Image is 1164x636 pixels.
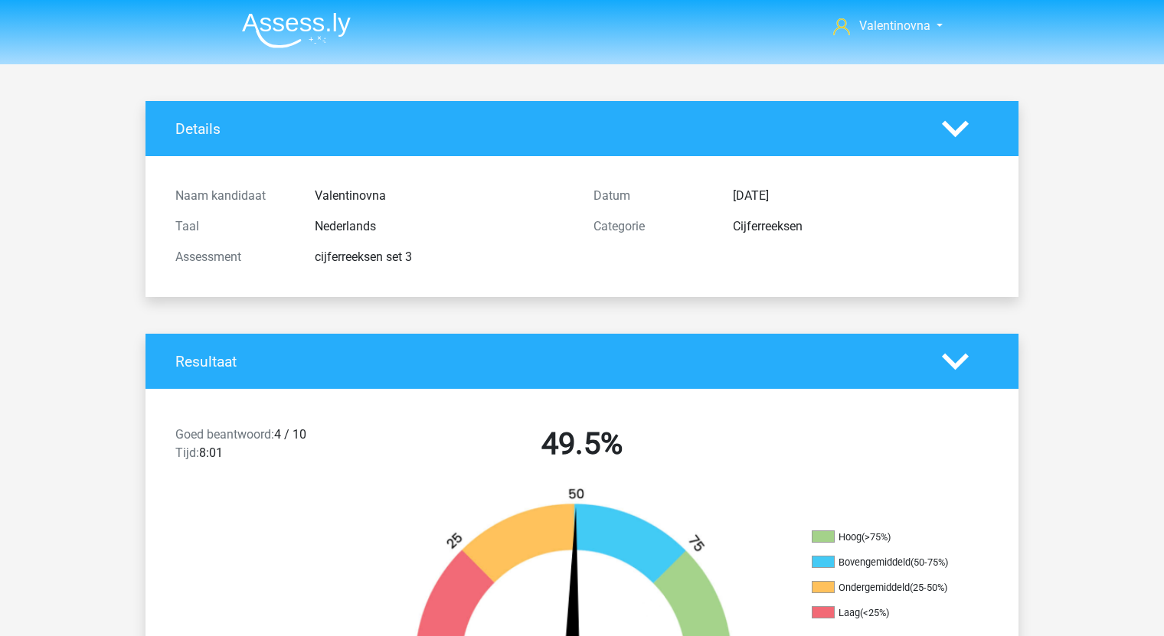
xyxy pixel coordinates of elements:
li: Hoog [812,530,965,544]
li: Bovengemiddeld [812,556,965,569]
div: [DATE] [721,187,1000,205]
div: 4 / 10 8:01 [164,426,373,468]
div: Categorie [582,217,721,236]
li: Ondergemiddeld [812,581,965,595]
div: Naam kandidaat [164,187,303,205]
div: Taal [164,217,303,236]
div: Datum [582,187,721,205]
div: cijferreeksen set 3 [303,248,582,266]
div: Assessment [164,248,303,266]
div: Nederlands [303,217,582,236]
div: (>75%) [862,531,891,543]
div: (50-75%) [911,556,948,568]
div: Valentinovna [303,187,582,205]
div: Cijferreeksen [721,217,1000,236]
span: Goed beantwoord: [175,427,274,442]
div: (25-50%) [910,582,947,593]
span: Valentinovna [859,18,930,33]
h4: Details [175,120,919,138]
h4: Resultaat [175,353,919,370]
h2: 49.5% [384,426,780,462]
span: Tijd: [175,445,199,460]
li: Laag [812,606,965,620]
div: (<25%) [860,607,889,618]
a: Valentinovna [827,17,934,35]
img: Assessly [242,12,351,48]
